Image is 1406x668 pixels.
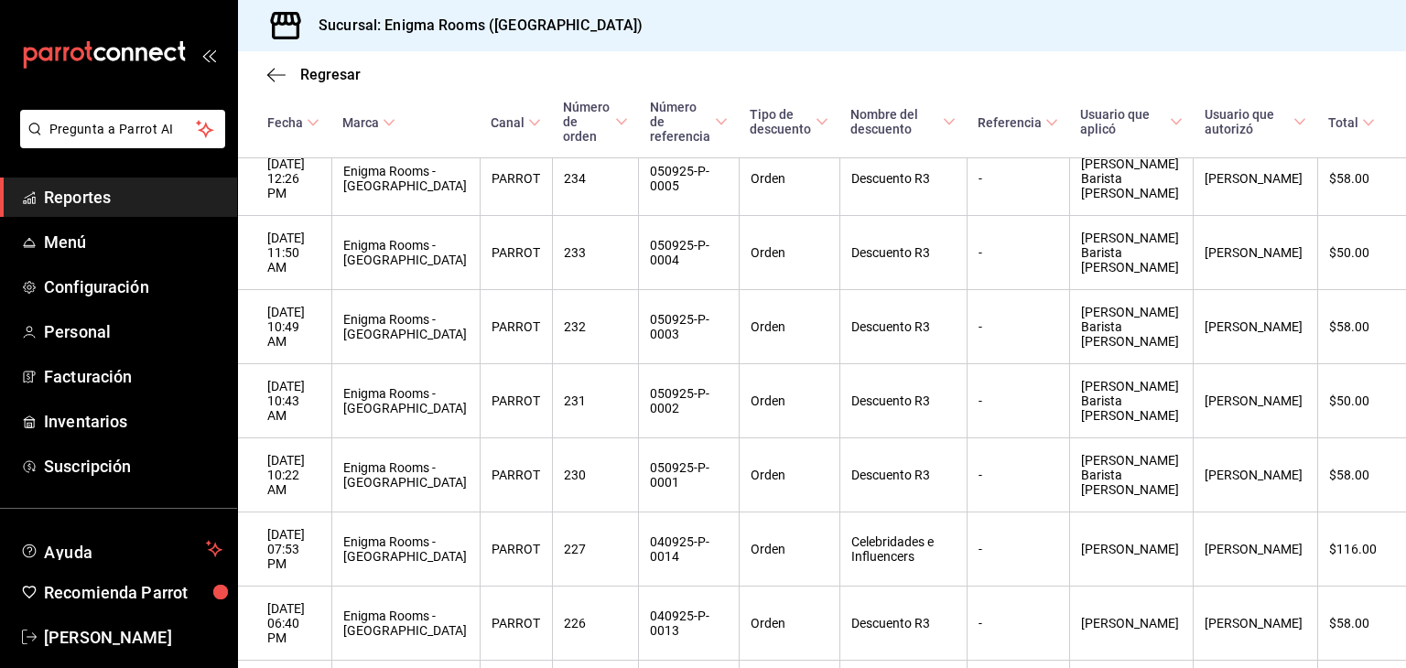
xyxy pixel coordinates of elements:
th: Descuento R3 [839,216,967,290]
button: Pregunta a Parrot AI [20,110,225,148]
th: PARROT [480,438,552,512]
th: 227 [552,512,638,587]
th: Enigma Rooms - [GEOGRAPHIC_DATA] [331,142,480,216]
th: - [967,142,1069,216]
th: Orden [739,216,839,290]
span: Número de orden [563,100,627,144]
th: $58.00 [1317,290,1406,364]
th: Descuento R3 [839,290,967,364]
th: PARROT [480,364,552,438]
th: 050925-P-0002 [639,364,740,438]
button: open_drawer_menu [201,48,216,62]
th: 050925-P-0005 [639,142,740,216]
th: [PERSON_NAME] Barista [PERSON_NAME] [1069,142,1194,216]
span: Regresar [300,66,361,83]
th: Enigma Rooms - [GEOGRAPHIC_DATA] [331,438,480,512]
th: [DATE] 10:22 AM [238,438,331,512]
h3: Sucursal: Enigma Rooms ([GEOGRAPHIC_DATA]) [304,15,644,37]
th: Orden [739,142,839,216]
span: Inventarios [44,409,222,434]
th: PARROT [480,290,552,364]
span: Nombre del descuento [850,107,956,136]
span: Total [1328,115,1375,130]
span: Fecha [267,115,319,130]
th: $58.00 [1317,587,1406,661]
span: Tipo de descuento [750,107,828,136]
th: 234 [552,142,638,216]
span: Usuario que autorizó [1205,107,1307,136]
th: Orden [739,587,839,661]
th: 050925-P-0004 [639,216,740,290]
span: Marca [342,115,395,130]
th: [DATE] 12:26 PM [238,142,331,216]
span: Facturación [44,364,222,389]
span: Reportes [44,185,222,210]
th: [DATE] 10:49 AM [238,290,331,364]
th: [PERSON_NAME] Barista [PERSON_NAME] [1069,216,1194,290]
th: Enigma Rooms - [GEOGRAPHIC_DATA] [331,512,480,587]
th: Descuento R3 [839,587,967,661]
th: [DATE] 07:53 PM [238,512,331,587]
th: [PERSON_NAME] [1194,512,1318,587]
th: Descuento R3 [839,142,967,216]
th: 050925-P-0001 [639,438,740,512]
th: [DATE] 11:50 AM [238,216,331,290]
span: Referencia [978,115,1058,130]
th: 232 [552,290,638,364]
th: [PERSON_NAME] [1069,512,1194,587]
th: PARROT [480,142,552,216]
span: Ayuda [44,538,199,560]
th: [PERSON_NAME] [1194,142,1318,216]
th: - [967,216,1069,290]
th: - [967,438,1069,512]
th: - [967,364,1069,438]
th: Enigma Rooms - [GEOGRAPHIC_DATA] [331,364,480,438]
th: Enigma Rooms - [GEOGRAPHIC_DATA] [331,216,480,290]
th: Orden [739,290,839,364]
th: [DATE] 10:43 AM [238,364,331,438]
span: Pregunta a Parrot AI [49,120,197,139]
th: PARROT [480,512,552,587]
th: [PERSON_NAME] [1194,290,1318,364]
th: - [967,512,1069,587]
a: Pregunta a Parrot AI [13,133,225,152]
span: Número de referencia [650,100,729,144]
button: Regresar [267,66,361,83]
th: - [967,290,1069,364]
span: Configuración [44,275,222,299]
th: [PERSON_NAME] [1194,364,1318,438]
th: [PERSON_NAME] [1194,587,1318,661]
th: [PERSON_NAME] Barista [PERSON_NAME] [1069,290,1194,364]
th: 230 [552,438,638,512]
span: Menú [44,230,222,254]
th: [DATE] 06:40 PM [238,587,331,661]
th: [PERSON_NAME] [1069,587,1194,661]
th: Enigma Rooms - [GEOGRAPHIC_DATA] [331,290,480,364]
span: Recomienda Parrot [44,580,222,605]
span: Canal [491,115,541,130]
th: 233 [552,216,638,290]
th: Descuento R3 [839,438,967,512]
th: $58.00 [1317,438,1406,512]
th: Orden [739,512,839,587]
th: - [967,587,1069,661]
span: [PERSON_NAME] [44,625,222,650]
th: 040925-P-0014 [639,512,740,587]
span: Suscripción [44,454,222,479]
th: [PERSON_NAME] [1194,216,1318,290]
th: $58.00 [1317,142,1406,216]
th: $116.00 [1317,512,1406,587]
th: [PERSON_NAME] [1194,438,1318,512]
th: PARROT [480,216,552,290]
span: Personal [44,319,222,344]
th: Descuento R3 [839,364,967,438]
th: Orden [739,364,839,438]
th: 231 [552,364,638,438]
th: Celebridades e Influencers [839,512,967,587]
th: [PERSON_NAME] Barista [PERSON_NAME] [1069,438,1194,512]
th: $50.00 [1317,216,1406,290]
th: $50.00 [1317,364,1406,438]
span: Usuario que aplicó [1080,107,1183,136]
th: Orden [739,438,839,512]
th: 226 [552,587,638,661]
